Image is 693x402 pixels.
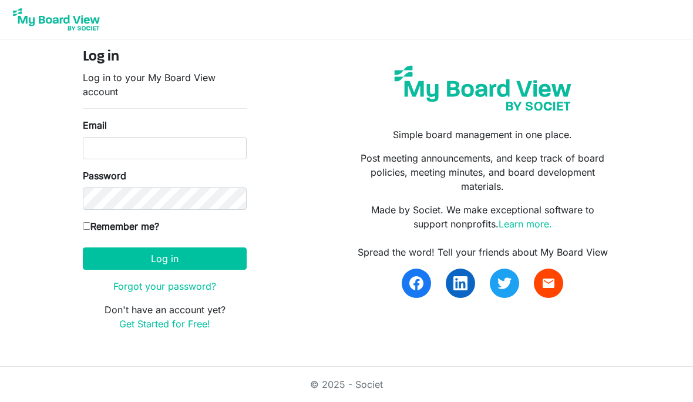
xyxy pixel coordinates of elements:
[409,276,423,290] img: facebook.svg
[83,118,107,132] label: Email
[497,276,512,290] img: twitter.svg
[387,58,578,118] img: my-board-view-societ.svg
[83,303,247,331] p: Don't have an account yet?
[355,245,610,259] div: Spread the word! Tell your friends about My Board View
[113,280,216,292] a: Forgot your password?
[453,276,467,290] img: linkedin.svg
[9,5,103,34] img: My Board View Logo
[83,247,247,270] button: Log in
[83,71,247,99] p: Log in to your My Board View account
[83,49,247,66] h4: Log in
[83,222,90,230] input: Remember me?
[83,169,126,183] label: Password
[534,269,563,298] a: email
[310,378,383,390] a: © 2025 - Societ
[355,128,610,142] p: Simple board management in one place.
[83,219,159,233] label: Remember me?
[541,276,556,290] span: email
[355,203,610,231] p: Made by Societ. We make exceptional software to support nonprofits.
[355,151,610,193] p: Post meeting announcements, and keep track of board policies, meeting minutes, and board developm...
[499,218,552,230] a: Learn more.
[119,318,210,330] a: Get Started for Free!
